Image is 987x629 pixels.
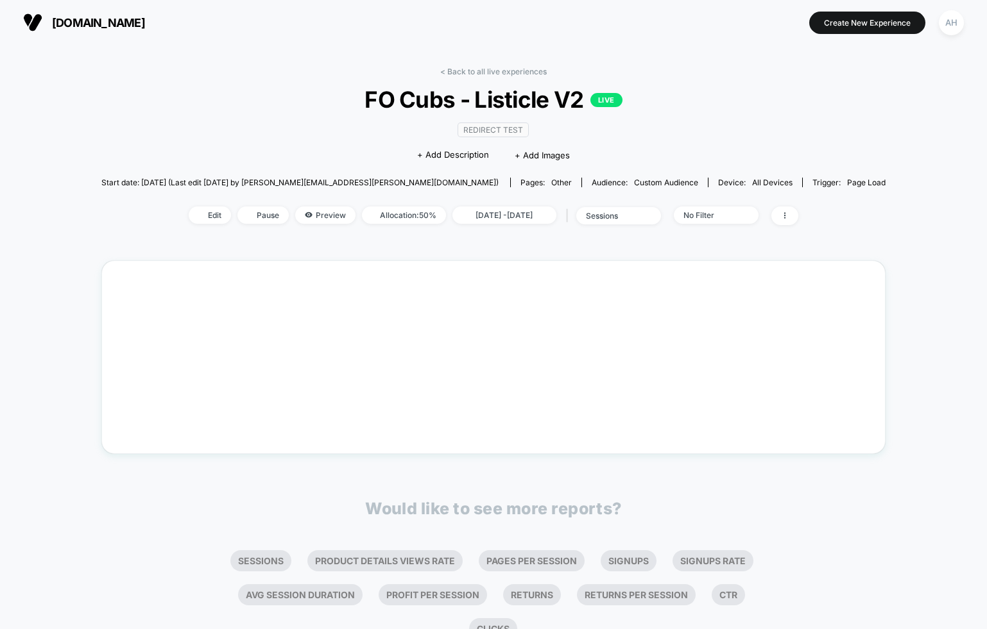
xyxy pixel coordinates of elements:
[479,550,585,571] li: Pages Per Session
[712,584,745,605] li: Ctr
[23,13,42,32] img: Visually logo
[601,550,657,571] li: Signups
[295,206,356,224] span: Preview
[847,178,886,187] span: Page Load
[189,206,231,224] span: Edit
[592,178,698,187] div: Audience:
[52,16,145,29] span: [DOMAIN_NAME]
[586,211,637,221] div: sessions
[752,178,793,187] span: all devices
[939,10,964,35] div: AH
[458,122,529,137] span: Redirect Test
[237,206,289,224] span: Pause
[503,584,561,605] li: Returns
[362,206,446,224] span: Allocation: 50%
[673,550,753,571] li: Signups Rate
[452,206,556,224] span: [DATE] - [DATE]
[708,178,802,187] span: Device:
[238,584,363,605] li: Avg Session Duration
[683,210,735,220] div: No Filter
[101,178,499,187] span: Start date: [DATE] (Last edit [DATE] by [PERSON_NAME][EMAIL_ADDRESS][PERSON_NAME][DOMAIN_NAME])
[141,86,846,113] span: FO Cubs - Listicle V2
[515,150,570,160] span: + Add Images
[307,550,463,571] li: Product Details Views Rate
[935,10,968,36] button: AH
[440,67,547,76] a: < Back to all live experiences
[417,149,489,162] span: + Add Description
[379,584,487,605] li: Profit Per Session
[590,93,622,107] p: LIVE
[520,178,572,187] div: Pages:
[551,178,572,187] span: other
[19,12,149,33] button: [DOMAIN_NAME]
[230,550,291,571] li: Sessions
[812,178,886,187] div: Trigger:
[563,206,576,225] span: |
[365,499,622,518] p: Would like to see more reports?
[809,12,925,34] button: Create New Experience
[634,178,698,187] span: Custom Audience
[577,584,696,605] li: Returns Per Session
